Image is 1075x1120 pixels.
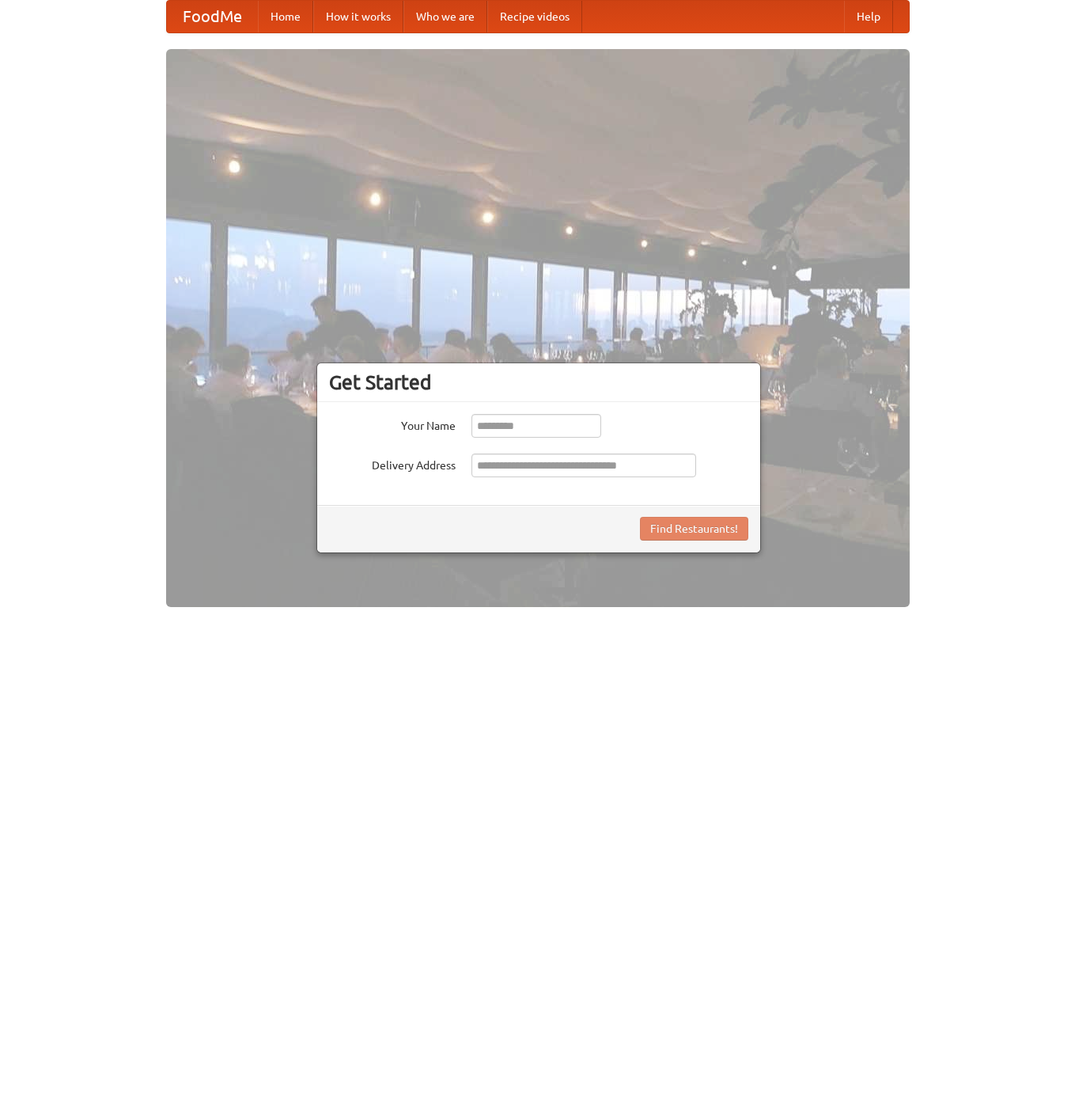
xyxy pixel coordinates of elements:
[329,370,748,394] h3: Get Started
[844,1,893,32] a: Help
[167,1,258,32] a: FoodMe
[258,1,313,32] a: Home
[403,1,487,32] a: Who we are
[329,414,456,434] label: Your Name
[313,1,403,32] a: How it works
[487,1,582,32] a: Recipe videos
[329,454,456,473] label: Delivery Address
[640,517,748,541] button: Find Restaurants!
